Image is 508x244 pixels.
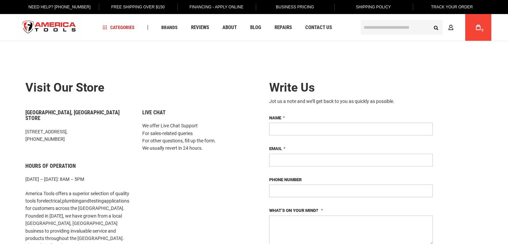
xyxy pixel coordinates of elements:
a: Contact Us [302,23,335,32]
button: Search [430,21,443,34]
p: [STREET_ADDRESS], [PHONE_NUMBER] [25,128,132,143]
a: testing [90,198,104,204]
span: Brands [161,25,178,30]
span: Contact Us [305,25,332,30]
a: 0 [472,14,485,41]
a: Blog [247,23,264,32]
span: Repairs [275,25,292,30]
span: Write Us [269,81,315,95]
span: Email [269,146,282,151]
a: store logo [17,15,82,40]
a: Brands [158,23,181,32]
span: Categories [103,25,135,30]
a: plumbing [62,198,81,204]
span: About [222,25,237,30]
a: Categories [100,23,138,32]
h6: [GEOGRAPHIC_DATA], [GEOGRAPHIC_DATA] Store [25,110,132,121]
span: Shipping Policy [356,5,391,9]
div: Jot us a note and we’ll get back to you as quickly as possible. [269,98,433,105]
img: America Tools [17,15,82,40]
span: Name [269,115,281,120]
span: Reviews [191,25,209,30]
span: Phone Number [269,177,302,182]
span: 0 [482,28,484,32]
span: What’s on your mind? [269,208,318,213]
a: Reviews [188,23,212,32]
h6: Hours of Operation [25,163,132,169]
span: Blog [250,25,261,30]
p: We offer Live Chat Support For sales-related queries For other questions, fill up the form. We us... [142,122,249,152]
a: electrical [43,198,61,204]
h2: Visit our store [25,81,249,95]
p: [DATE] – [DATE]: 8AM – 5PM [25,175,132,183]
a: About [219,23,240,32]
a: Repairs [272,23,295,32]
h6: Live Chat [142,110,249,116]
